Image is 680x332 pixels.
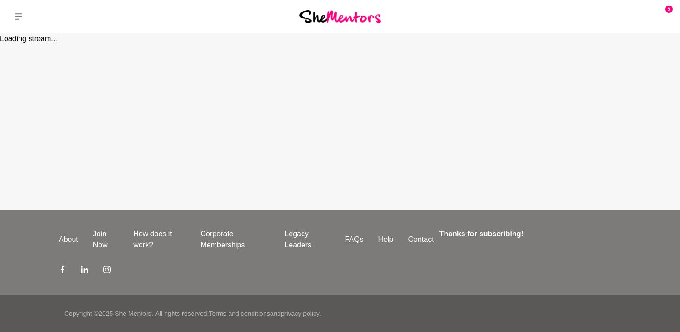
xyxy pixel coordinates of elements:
a: Terms and conditions [209,310,270,317]
a: Instagram [103,265,111,277]
p: All rights reserved. and . [155,309,321,319]
a: Facebook [59,265,66,277]
a: Help [371,234,401,245]
a: privacy policy [281,310,319,317]
a: Contact [401,234,441,245]
a: About [51,234,86,245]
a: Join Now [86,228,126,251]
a: LinkedIn [81,265,88,277]
a: How does it work? [126,228,193,251]
h4: Thanks for subscribing! [439,228,616,240]
span: 5 [665,6,673,13]
a: 5 [647,6,669,28]
a: FAQs [338,234,371,245]
img: She Mentors Logo [299,10,381,23]
a: Corporate Memberships [193,228,277,251]
a: Legacy Leaders [277,228,337,251]
p: Copyright © 2025 She Mentors . [64,309,153,319]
